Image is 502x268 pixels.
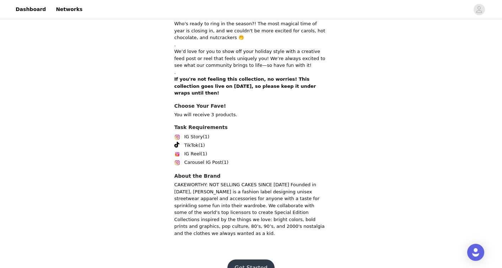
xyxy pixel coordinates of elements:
p: We’d love for you to show off your holiday style with a creative feed post or reel that feels uni... [174,48,328,69]
span: (1) [203,133,209,140]
h4: Choose Your Fave! [174,102,328,110]
span: Carousel IG Post [184,159,222,166]
p: Who's ready to ring in the season?! The most magical time of year is closing in, and we couldn't ... [174,20,328,41]
p: CAKEWORTHY: NOT SELLING CAKES SINCE [DATE] Founded in [DATE], [PERSON_NAME] is a fashion label de... [174,181,328,237]
p: . [174,41,328,48]
img: Instagram Reels Icon [174,151,180,157]
h4: Task Requirements [174,124,328,131]
img: Instagram Icon [174,160,180,166]
a: Dashboard [11,1,50,17]
span: (1) [198,142,205,149]
p: . [174,69,328,76]
span: IG Story [184,133,203,140]
span: IG Reel [184,150,201,157]
a: Networks [52,1,87,17]
img: Instagram Icon [174,134,180,140]
div: avatar [476,4,482,15]
h4: About the Brand [174,172,328,180]
span: (1) [201,150,207,157]
p: You will receive 3 products. [174,111,328,118]
span: TikTok [184,142,199,149]
span: (1) [222,159,228,166]
div: Open Intercom Messenger [467,244,484,261]
strong: If you're not feeling this collection, no worries! This collection goes live on [DATE], so please... [174,76,316,96]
